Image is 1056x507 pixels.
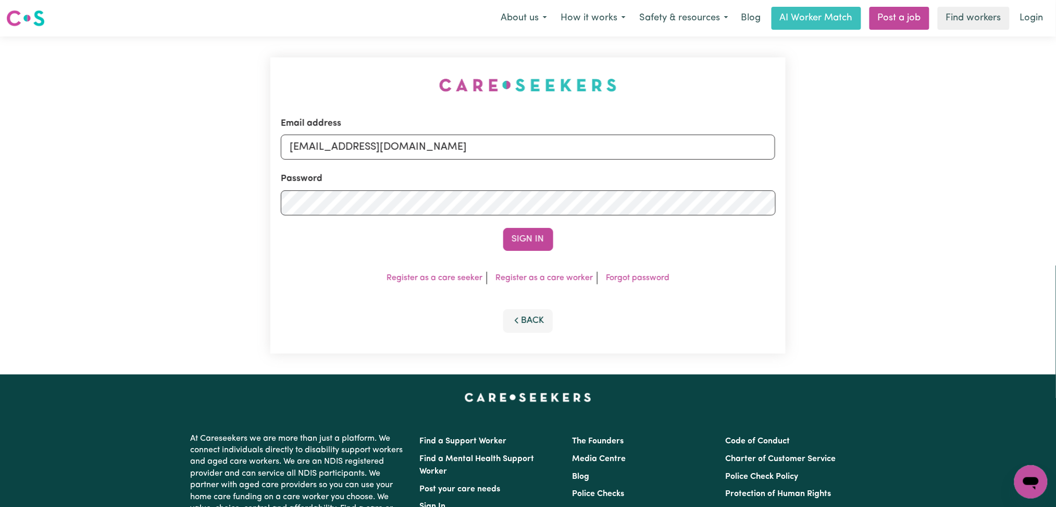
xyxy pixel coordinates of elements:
a: Post your care needs [420,485,501,493]
iframe: Button to launch messaging window [1014,465,1048,499]
a: Login [1014,7,1050,30]
a: AI Worker Match [772,7,861,30]
a: Forgot password [606,274,669,282]
a: Police Check Policy [725,473,798,481]
a: Careseekers home page [465,393,591,402]
button: Back [503,309,553,332]
a: Code of Conduct [725,437,790,445]
a: Protection of Human Rights [725,490,831,498]
a: The Founders [573,437,624,445]
a: Charter of Customer Service [725,455,836,463]
a: Blog [573,473,590,481]
a: Post a job [869,7,929,30]
label: Email address [281,117,341,130]
a: Register as a care seeker [387,274,482,282]
button: How it works [554,7,632,29]
button: Sign In [503,228,553,251]
a: Find workers [938,7,1010,30]
a: Find a Support Worker [420,437,507,445]
input: Email address [281,135,776,160]
a: Blog [735,7,767,30]
img: Careseekers logo [6,9,45,28]
a: Register as a care worker [495,274,593,282]
a: Find a Mental Health Support Worker [420,455,535,476]
a: Police Checks [573,490,625,498]
a: Careseekers logo [6,6,45,30]
a: Media Centre [573,455,626,463]
button: About us [494,7,554,29]
button: Safety & resources [632,7,735,29]
label: Password [281,172,322,186]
